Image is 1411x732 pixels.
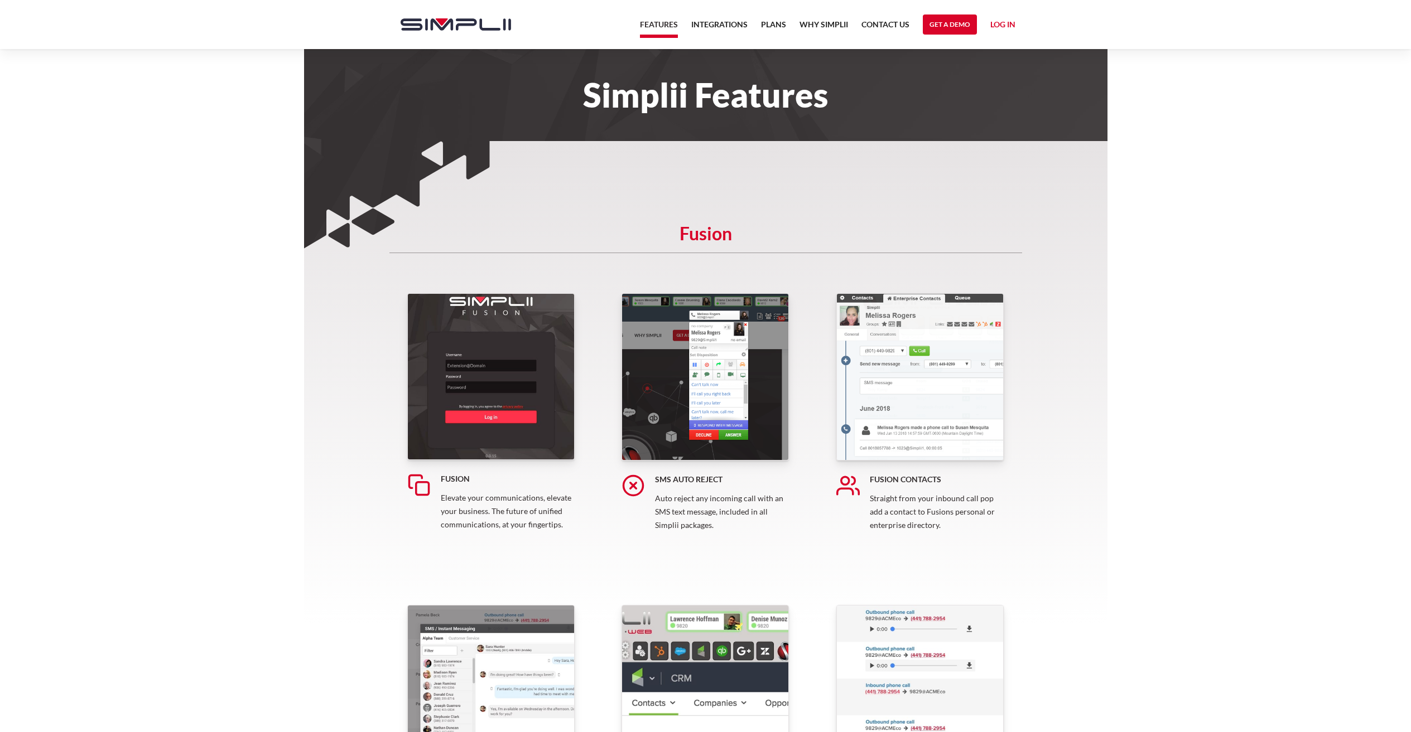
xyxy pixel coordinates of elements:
a: FusionElevate your communications, elevate your business. The future of unified communications, a... [407,293,575,558]
a: Get a Demo [923,14,977,35]
a: SMS Auto RejectAuto reject any incoming call with an SMS text message, included in all Simplii pa... [622,293,789,558]
a: Features [640,18,678,38]
h1: Simplii Features [389,83,1022,107]
h5: Fusion Contacts [870,474,1004,485]
a: Log in [990,18,1015,35]
p: Elevate your communications, elevate your business. The future of unified communications, at your... [441,491,575,531]
a: Why Simplii [800,18,848,38]
p: Straight from your inbound call pop add a contact to Fusions personal or enterprise directory. [870,492,1004,532]
a: Plans [761,18,786,38]
a: Integrations [691,18,748,38]
h5: Fusion [389,228,1022,253]
h5: Fusion [441,473,575,484]
a: Fusion ContactsStraight from your inbound call pop add a contact to Fusions personal or enterpris... [836,293,1004,558]
a: Contact US [861,18,909,38]
h5: SMS Auto Reject [655,474,789,485]
p: Auto reject any incoming call with an SMS text message, included in all Simplii packages. [655,492,789,532]
img: Simplii [401,18,511,31]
